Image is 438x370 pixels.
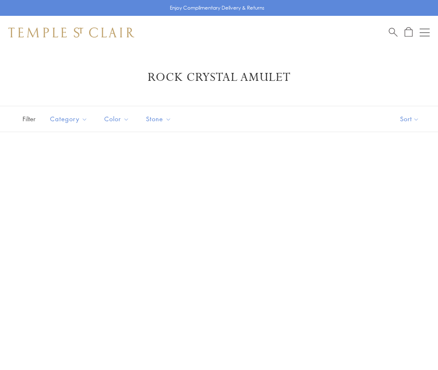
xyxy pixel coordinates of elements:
[405,27,413,37] a: Open Shopping Bag
[140,110,178,128] button: Stone
[142,114,178,124] span: Stone
[100,114,136,124] span: Color
[8,27,134,37] img: Temple St. Clair
[98,110,136,128] button: Color
[170,4,264,12] p: Enjoy Complimentary Delivery & Returns
[44,110,94,128] button: Category
[389,27,398,37] a: Search
[21,70,417,85] h1: Rock Crystal Amulet
[381,106,438,132] button: Show sort by
[46,114,94,124] span: Category
[420,27,430,37] button: Open navigation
